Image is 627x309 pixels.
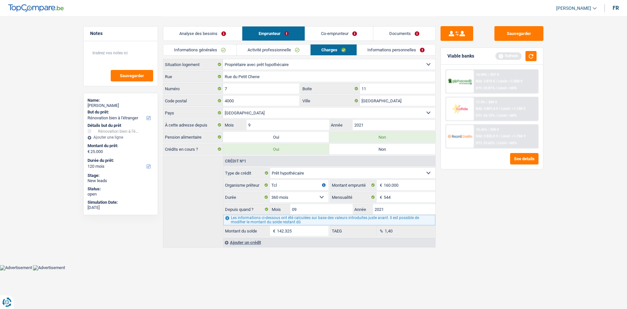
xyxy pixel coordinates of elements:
[353,120,435,130] input: AAAA
[8,4,64,12] img: TopCompare Logo
[305,26,373,41] a: Co-emprunteur
[496,113,497,118] span: /
[163,108,223,118] label: Pays
[496,86,497,90] span: /
[476,107,498,111] span: NAI: 2 807,4 €
[242,26,304,41] a: Emprunteur
[373,204,435,215] input: AAAA
[163,132,223,142] label: Pension alimentaire
[377,192,384,202] span: €
[88,192,154,197] div: open
[501,134,525,138] span: Limit: >1.766 €
[498,113,517,118] span: Limit: <60%
[163,71,223,82] label: Rue
[88,135,154,140] div: Ajouter une ligne
[223,144,329,154] label: Oui
[270,204,290,215] label: Mois
[223,159,248,163] div: Crédit nº1
[88,98,154,103] div: Name:
[330,192,377,202] label: Mensualité
[88,178,154,183] div: New leads
[556,6,591,11] span: [PERSON_NAME]
[499,107,500,111] span: /
[301,95,360,106] label: Ville
[163,44,236,55] a: Informations générales
[495,52,522,60] div: Refresh
[163,95,223,106] label: Code postal
[88,173,154,178] div: Stage:
[33,265,65,270] img: Advertisement
[120,74,144,78] span: Sauvegarder
[223,168,270,178] label: Type de crédit
[373,26,435,41] a: Documents
[223,204,270,215] label: Depuis quand ?
[329,144,435,154] label: Non
[88,110,153,115] label: But du prêt:
[290,204,353,215] input: MM
[88,186,154,192] div: Status:
[476,141,495,145] span: DTI: 23.62%
[270,226,277,236] span: €
[353,204,373,215] label: Année
[223,226,270,236] label: Montant du solde
[88,149,90,154] span: €
[613,5,619,11] div: fr
[551,3,597,14] a: [PERSON_NAME]
[494,26,543,41] button: Sauvegarder
[223,132,329,142] label: Oui
[476,100,497,104] div: 11.9% | 349 €
[498,79,522,83] span: Limit: >1.000 €
[510,153,539,164] button: See details
[223,120,246,130] label: Mois
[498,86,517,90] span: Limit: <60%
[311,44,357,55] a: Charges
[88,158,153,163] label: Durée du prêt:
[163,120,223,130] label: À cette adresse depuis
[88,103,154,108] div: [PERSON_NAME]
[329,132,435,142] label: Non
[496,141,497,145] span: /
[447,53,474,59] div: Viable banks
[377,226,385,236] span: %
[501,107,525,111] span: Limit: >1.100 €
[90,31,151,36] h5: Notes
[330,226,377,236] label: TAEG
[448,103,472,115] img: Cofidis
[223,180,270,190] label: Organisme prêteur
[448,130,472,142] img: Record Credits
[163,144,223,154] label: Crédits en cours ?
[357,44,436,55] a: Informations personnelles
[163,26,242,41] a: Analyse des besoins
[476,134,498,138] span: NAI: 2 825,9 €
[223,192,270,202] label: Durée
[476,128,499,132] div: 10.45% | 330 €
[247,120,329,130] input: MM
[111,70,153,81] button: Sauvegarder
[88,143,153,148] label: Montant du prêt:
[498,141,517,145] span: Limit: <65%
[88,200,154,205] div: Simulation Date:
[330,180,377,190] label: Montant emprunté
[476,86,495,90] span: DTI: 23.81%
[377,180,384,190] span: €
[476,73,499,77] div: 10.99% | 337 €
[301,83,360,94] label: Boite
[163,83,223,94] label: Numéro
[496,79,497,83] span: /
[476,79,495,83] span: NAI: 2 819 €
[329,120,352,130] label: Année
[223,215,435,225] div: Les informations ci-dessous ont été calculées sur base des valeurs introduites juste avant. Il es...
[88,205,154,210] div: [DATE]
[163,59,223,70] label: Situation logement
[476,113,495,118] span: DTI: 24.12%
[88,123,154,128] div: Détails but du prêt
[237,44,310,55] a: Activité professionnelle
[499,134,500,138] span: /
[448,78,472,85] img: AlphaCredit
[223,237,435,247] div: Ajouter un crédit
